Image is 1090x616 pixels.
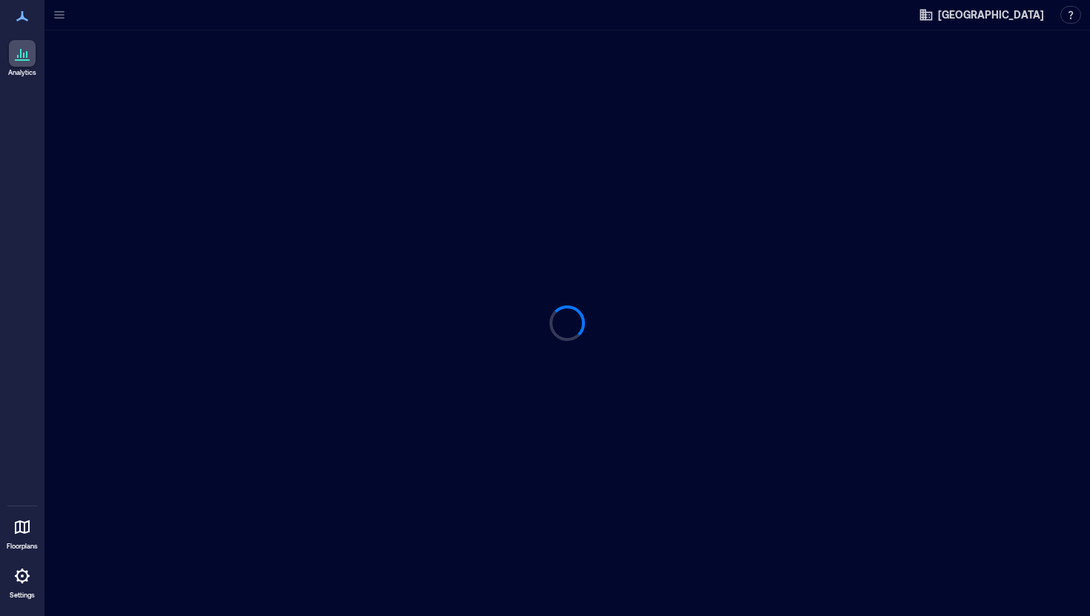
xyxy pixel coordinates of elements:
button: [GEOGRAPHIC_DATA] [914,3,1048,27]
p: Floorplans [7,542,38,551]
p: Analytics [8,68,36,77]
a: Settings [4,558,40,604]
a: Floorplans [2,509,42,555]
a: Analytics [4,36,41,82]
p: Settings [10,591,35,600]
span: [GEOGRAPHIC_DATA] [938,7,1044,22]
